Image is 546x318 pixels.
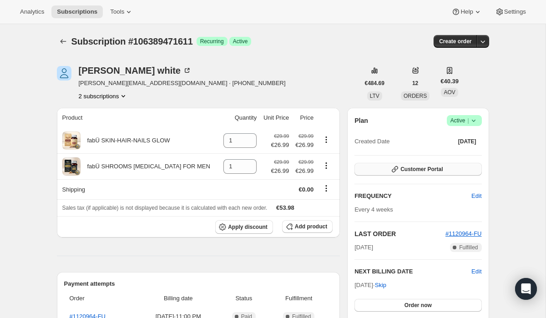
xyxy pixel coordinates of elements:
span: €0.00 [299,186,314,193]
span: Help [460,8,473,15]
span: €40.39 [440,77,459,86]
button: Tools [105,5,139,18]
span: [PERSON_NAME][EMAIL_ADDRESS][DOMAIN_NAME] · [PHONE_NUMBER] [79,79,286,88]
span: €53.98 [276,204,294,211]
div: fabÜ SKIN-HAIR-NAILS GLOW [81,136,170,145]
span: Edit [471,192,481,201]
button: Settings [490,5,531,18]
span: Create order [439,38,471,45]
button: Product actions [319,135,334,145]
button: Subscriptions [51,5,103,18]
span: €26.99 [294,141,313,150]
button: Edit [466,189,487,203]
button: Apply discount [215,220,273,234]
div: [PERSON_NAME] white [79,66,192,75]
span: Created Date [354,137,389,146]
button: Skip [369,278,392,293]
span: €26.99 [271,167,289,176]
span: Active [450,116,478,125]
small: €29.99 [298,159,313,165]
small: €29.99 [298,133,313,139]
span: Apply discount [228,223,268,231]
th: Product [57,108,219,128]
span: Tools [110,8,124,15]
span: Active [233,38,248,45]
span: €26.99 [271,141,289,150]
span: Skip [375,281,386,290]
h2: LAST ORDER [354,229,445,238]
small: €29.99 [274,133,289,139]
span: Analytics [20,8,44,15]
button: Product actions [79,91,128,101]
span: Customer Portal [400,166,443,173]
span: Billing date [139,294,217,303]
span: Fulfillment [270,294,327,303]
h2: NEXT BILLING DATE [354,267,471,276]
span: Status [223,294,265,303]
span: Fulfilled [459,244,478,251]
span: ORDERS [404,93,427,99]
button: Subscriptions [57,35,70,48]
div: Open Intercom Messenger [515,278,537,300]
span: Every 4 weeks [354,206,393,213]
button: #1120964-FU [445,229,482,238]
span: Sales tax (if applicable) is not displayed because it is calculated with each new order. [62,205,268,211]
th: Unit Price [259,108,292,128]
img: product img [62,131,81,150]
button: Help [446,5,487,18]
th: Shipping [57,179,219,199]
button: Product actions [319,161,334,171]
button: Customer Portal [354,163,481,176]
span: | [467,117,469,124]
h2: FREQUENCY [354,192,471,201]
button: Create order [434,35,477,48]
span: Order now [404,302,432,309]
h2: Plan [354,116,368,125]
h2: Payment attempts [64,279,333,288]
button: Analytics [15,5,50,18]
span: €484.69 [365,80,384,87]
a: #1120964-FU [445,230,482,237]
small: €29.99 [274,159,289,165]
span: 12 [412,80,418,87]
span: Settings [504,8,526,15]
th: Price [292,108,316,128]
span: [DATE] [354,243,373,252]
span: [DATE] · [354,282,386,288]
span: geraldine white [57,66,71,81]
span: AOV [444,89,455,96]
button: Edit [471,267,481,276]
span: Recurring [200,38,224,45]
span: €26.99 [294,167,313,176]
button: [DATE] [453,135,482,148]
span: LTV [370,93,379,99]
button: 12 [407,77,424,90]
span: Subscriptions [57,8,97,15]
img: product img [62,157,81,176]
span: Add product [295,223,327,230]
button: Shipping actions [319,183,334,193]
th: Quantity [219,108,259,128]
th: Order [64,288,136,308]
span: Subscription #106389471611 [71,36,193,46]
button: Order now [354,299,481,312]
span: [DATE] [458,138,476,145]
button: €484.69 [359,77,390,90]
button: Add product [282,220,333,233]
div: fabÜ SHROOMS [MEDICAL_DATA] FOR MEN [81,162,210,171]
